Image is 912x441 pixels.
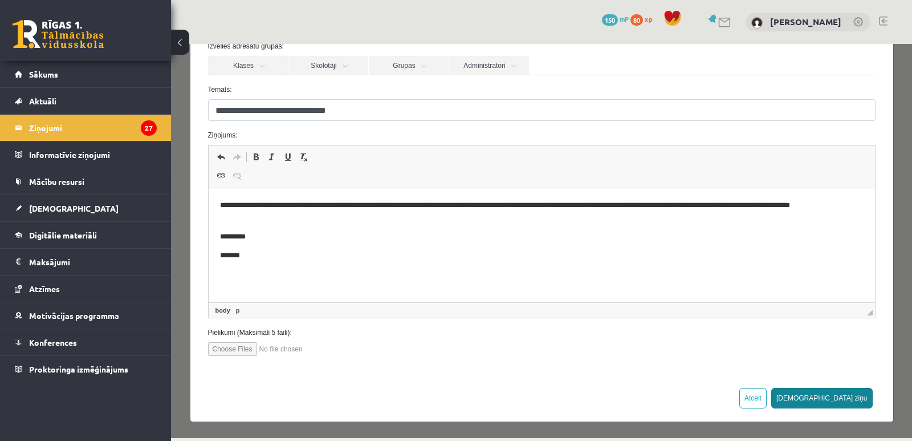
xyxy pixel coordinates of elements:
[58,124,74,139] a: Atsaistīt
[630,14,643,26] span: 80
[15,88,157,114] a: Aktuāli
[198,12,278,31] a: Grupas
[42,106,58,120] a: Atcelt (vadīšanas taustiņš+Z)
[15,276,157,302] a: Atzīmes
[770,16,841,27] a: [PERSON_NAME]
[29,176,84,187] span: Mācību resursi
[15,329,157,355] a: Konferences
[63,261,71,272] a: p elements
[28,284,713,294] label: Pielikumi (Maksimāli 5 faili):
[15,141,157,168] a: Informatīvie ziņojumi
[28,41,713,51] label: Temats:
[29,249,157,275] legend: Maksājumi
[77,106,93,120] a: Treknraksts (vadīšanas taustiņš+B)
[38,144,704,258] iframe: Bagātinātā teksta redaktors, wiswyg-editor-47434014766700-1760462839-28
[630,14,658,23] a: 80 xp
[600,344,702,365] button: [DEMOGRAPHIC_DATA] ziņu
[29,284,60,294] span: Atzīmes
[93,106,109,120] a: Slīpraksts (vadīšanas taustiņš+I)
[15,249,157,275] a: Maksājumi
[13,20,104,48] a: Rīgas 1. Tālmācības vidusskola
[29,203,119,213] span: [DEMOGRAPHIC_DATA]
[28,86,713,96] label: Ziņojums:
[29,337,77,347] span: Konferences
[620,14,629,23] span: mP
[42,124,58,139] a: Saite (vadīšanas taustiņš+K)
[15,168,157,195] a: Mācību resursi
[15,115,157,141] a: Ziņojumi27
[42,261,62,272] a: body elements
[109,106,125,120] a: Pasvītrojums (vadīšanas taustiņš+U)
[29,115,157,141] legend: Ziņojumi
[751,17,763,29] img: Eduards Ļaudāms
[602,14,618,26] span: 150
[29,96,56,106] span: Aktuāli
[125,106,141,120] a: Noņemt stilus
[645,14,652,23] span: xp
[117,12,197,31] a: Skolotāji
[37,12,117,31] a: Klases
[602,14,629,23] a: 150 mP
[29,230,97,240] span: Digitālie materiāli
[696,266,702,272] span: Mērogot
[15,356,157,382] a: Proktoringa izmēģinājums
[568,344,596,365] button: Atcelt
[58,106,74,120] a: Atkārtot (vadīšanas taustiņš+Y)
[15,222,157,248] a: Digitālie materiāli
[29,69,58,79] span: Sākums
[29,141,157,168] legend: Informatīvie ziņojumi
[15,195,157,221] a: [DEMOGRAPHIC_DATA]
[29,310,119,321] span: Motivācijas programma
[15,61,157,87] a: Sākums
[141,120,157,136] i: 27
[29,364,128,374] span: Proktoringa izmēģinājums
[15,302,157,329] a: Motivācijas programma
[278,12,358,31] a: Administratori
